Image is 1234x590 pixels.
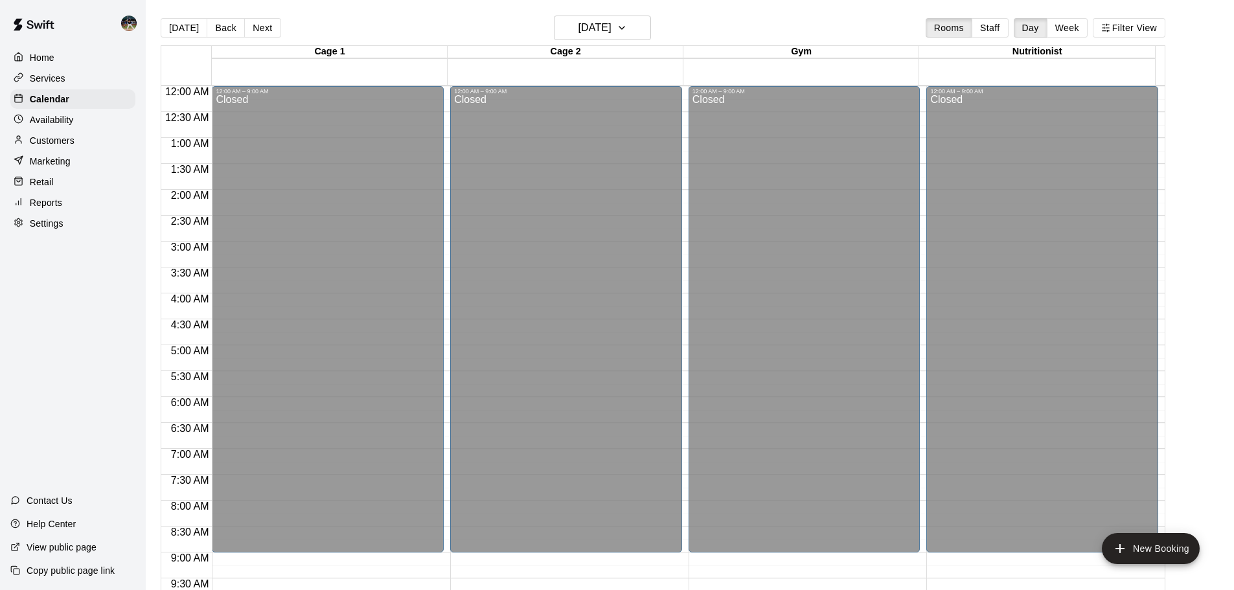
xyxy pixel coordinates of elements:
button: Next [244,18,280,38]
p: Marketing [30,155,71,168]
p: Settings [30,217,63,230]
h6: [DATE] [578,19,611,37]
button: Filter View [1093,18,1165,38]
button: Staff [972,18,1009,38]
span: 8:00 AM [168,501,212,512]
a: Availability [10,110,135,130]
p: Home [30,51,54,64]
button: [DATE] [161,18,207,38]
p: View public page [27,541,97,554]
div: Gym [683,46,919,58]
button: add [1102,533,1200,564]
p: Availability [30,113,74,126]
div: Cage 2 [448,46,683,58]
p: Customers [30,134,74,147]
span: 8:30 AM [168,527,212,538]
p: Reports [30,196,62,209]
div: Nutritionist [919,46,1155,58]
span: 4:00 AM [168,293,212,304]
div: 12:00 AM – 9:00 AM: Closed [212,86,444,552]
span: 6:00 AM [168,397,212,408]
span: 9:30 AM [168,578,212,589]
span: 9:00 AM [168,552,212,563]
a: Home [10,48,135,67]
p: Calendar [30,93,69,106]
span: 3:30 AM [168,267,212,278]
button: Rooms [926,18,972,38]
p: Help Center [27,517,76,530]
div: 12:00 AM – 9:00 AM: Closed [450,86,682,552]
span: 3:00 AM [168,242,212,253]
div: 12:00 AM – 9:00 AM [692,88,917,95]
a: Settings [10,214,135,233]
a: Retail [10,172,135,192]
p: Copy public page link [27,564,115,577]
span: 5:00 AM [168,345,212,356]
button: Day [1014,18,1047,38]
div: Closed [692,95,917,557]
a: Services [10,69,135,88]
button: Week [1047,18,1088,38]
span: 12:30 AM [162,112,212,123]
div: Closed [216,95,440,557]
p: Services [30,72,65,85]
div: 12:00 AM – 9:00 AM [930,88,1154,95]
span: 7:00 AM [168,449,212,460]
span: 6:30 AM [168,423,212,434]
img: Nolan Gilbert [121,16,137,31]
span: 7:30 AM [168,475,212,486]
span: 12:00 AM [162,86,212,97]
span: 2:30 AM [168,216,212,227]
div: 12:00 AM – 9:00 AM [454,88,678,95]
button: Back [207,18,245,38]
div: 12:00 AM – 9:00 AM [216,88,440,95]
button: [DATE] [554,16,651,40]
div: Nolan Gilbert [119,10,146,36]
p: Contact Us [27,494,73,507]
div: 12:00 AM – 9:00 AM: Closed [926,86,1158,552]
a: Calendar [10,89,135,109]
div: Cage 1 [212,46,448,58]
a: Reports [10,193,135,212]
span: 2:00 AM [168,190,212,201]
span: 1:00 AM [168,138,212,149]
p: Retail [30,176,54,188]
span: 4:30 AM [168,319,212,330]
span: 1:30 AM [168,164,212,175]
a: Marketing [10,152,135,171]
a: Customers [10,131,135,150]
div: 12:00 AM – 9:00 AM: Closed [689,86,920,552]
div: Closed [454,95,678,557]
div: Closed [930,95,1154,557]
span: 5:30 AM [168,371,212,382]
